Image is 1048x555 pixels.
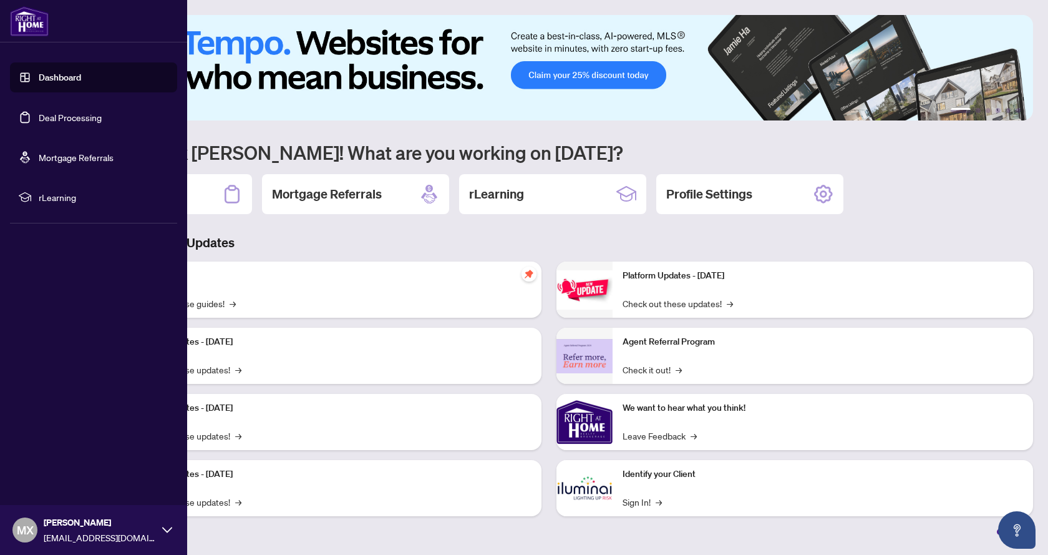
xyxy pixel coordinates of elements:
[676,363,682,376] span: →
[727,297,733,310] span: →
[556,394,613,450] img: We want to hear what you think!
[65,140,1033,164] h1: Welcome back [PERSON_NAME]! What are you working on [DATE]?
[469,185,524,203] h2: rLearning
[1006,108,1011,113] button: 5
[44,516,156,529] span: [PERSON_NAME]
[10,6,49,36] img: logo
[39,152,114,163] a: Mortgage Referrals
[996,108,1001,113] button: 4
[39,190,168,204] span: rLearning
[656,495,662,509] span: →
[39,112,102,123] a: Deal Processing
[17,521,34,539] span: MX
[235,429,241,443] span: →
[623,468,1023,481] p: Identify your Client
[998,511,1036,549] button: Open asap
[39,72,81,83] a: Dashboard
[272,185,382,203] h2: Mortgage Referrals
[691,429,697,443] span: →
[65,15,1033,120] img: Slide 0
[131,269,531,283] p: Self-Help
[666,185,752,203] h2: Profile Settings
[986,108,991,113] button: 3
[976,108,981,113] button: 2
[230,297,236,310] span: →
[522,267,536,282] span: pushpin
[44,531,156,544] span: [EMAIL_ADDRESS][DOMAIN_NAME]
[131,335,531,349] p: Platform Updates - [DATE]
[623,401,1023,415] p: We want to hear what you think!
[623,335,1023,349] p: Agent Referral Program
[131,468,531,481] p: Platform Updates - [DATE]
[623,269,1023,283] p: Platform Updates - [DATE]
[623,363,682,376] a: Check it out!→
[623,495,662,509] a: Sign In!→
[1016,108,1021,113] button: 6
[65,234,1033,252] h3: Brokerage & Industry Updates
[951,108,971,113] button: 1
[623,297,733,310] a: Check out these updates!→
[131,401,531,415] p: Platform Updates - [DATE]
[556,270,613,310] img: Platform Updates - June 23, 2025
[235,363,241,376] span: →
[556,339,613,373] img: Agent Referral Program
[235,495,241,509] span: →
[556,460,613,516] img: Identify your Client
[623,429,697,443] a: Leave Feedback→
